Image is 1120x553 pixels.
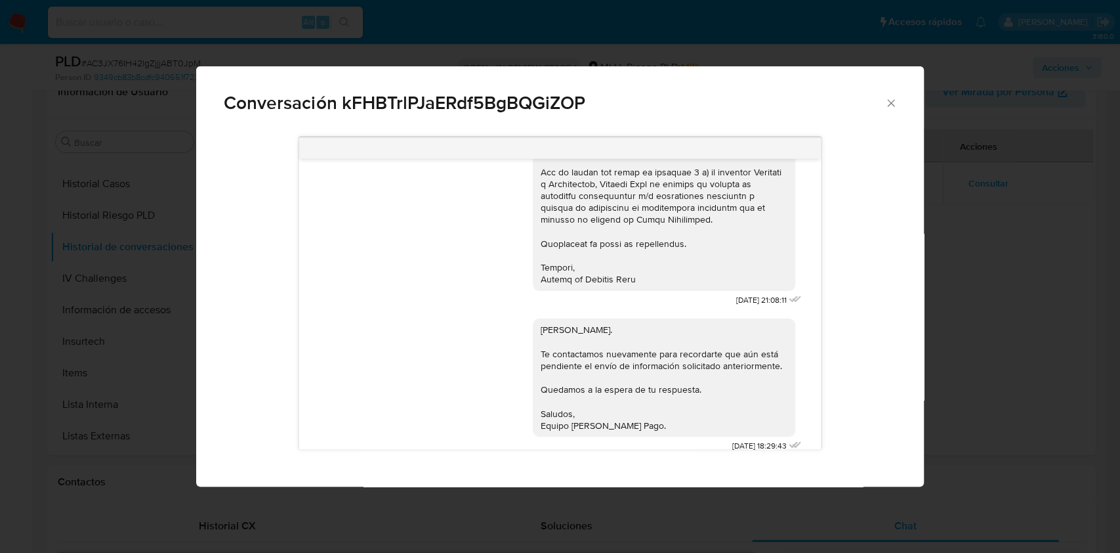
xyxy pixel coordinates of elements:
span: Conversación kFHBTrlPJaERdf5BgBQGiZOP [224,94,884,112]
div: Comunicación [196,66,923,487]
span: [DATE] 21:08:11 [736,295,787,306]
div: [PERSON_NAME]. Te contactamos nuevamente para recordarte que aún está pendiente el envío de infor... [541,324,787,431]
button: Cerrar [884,97,896,108]
span: [DATE] 18:29:43 [732,441,787,452]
